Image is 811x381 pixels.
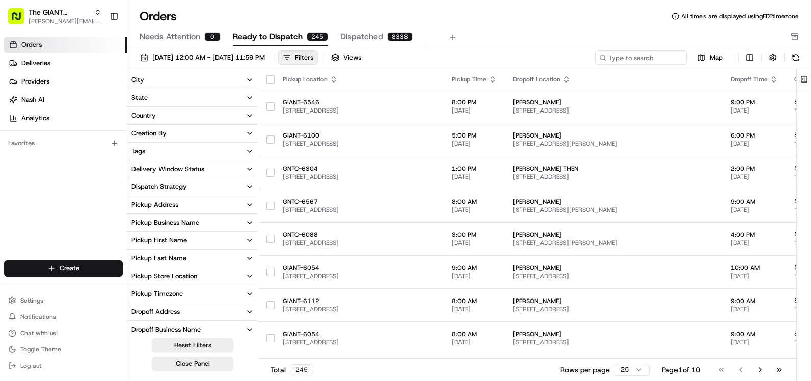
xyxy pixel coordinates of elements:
[283,106,436,115] span: [STREET_ADDRESS]
[452,131,497,140] span: 5:00 PM
[131,165,204,174] div: Delivery Window Status
[452,75,497,84] div: Pickup Time
[131,271,197,281] div: Pickup Store Location
[340,31,383,43] span: Dispatched
[283,264,436,272] span: GIANT-6054
[731,206,778,214] span: [DATE]
[283,198,436,206] span: GNTC-6567
[20,296,43,305] span: Settings
[710,53,723,62] span: Map
[283,297,436,305] span: GIANT-6112
[283,305,436,313] span: [STREET_ADDRESS]
[21,95,44,104] span: Nash AI
[731,330,778,338] span: 9:00 AM
[4,310,123,324] button: Notifications
[152,53,265,62] span: [DATE] 12:00 AM - [DATE] 11:59 PM
[278,50,318,65] button: Filters
[140,31,200,43] span: Needs Attention
[4,326,123,340] button: Chat with us!
[20,345,61,353] span: Toggle Theme
[127,178,258,196] button: Dispatch Strategy
[731,264,778,272] span: 10:00 AM
[560,365,610,375] p: Rows per page
[35,97,167,107] div: Start new chat
[452,264,497,272] span: 9:00 AM
[4,342,123,357] button: Toggle Theme
[731,173,778,181] span: [DATE]
[452,272,497,280] span: [DATE]
[4,293,123,308] button: Settings
[283,75,436,84] div: Pickup Location
[513,106,714,115] span: [STREET_ADDRESS]
[4,135,123,151] div: Favorites
[295,53,313,62] div: Filters
[20,148,78,158] span: Knowledge Base
[513,198,714,206] span: [PERSON_NAME]
[283,165,436,173] span: GNTC-6304
[127,321,258,338] button: Dropoff Business Name
[452,239,497,247] span: [DATE]
[21,77,49,86] span: Providers
[283,338,436,346] span: [STREET_ADDRESS]
[21,114,49,123] span: Analytics
[387,32,413,41] div: 8338
[127,214,258,231] button: Pickup Business Name
[72,172,123,180] a: Powered byPylon
[127,250,258,267] button: Pickup Last Name
[283,239,436,247] span: [STREET_ADDRESS]
[10,97,29,116] img: 1736555255976-a54dd68f-1ca7-489b-9aae-adbdc363a1c4
[283,272,436,280] span: [STREET_ADDRESS]
[21,40,42,49] span: Orders
[131,75,144,85] div: City
[131,200,178,209] div: Pickup Address
[731,165,778,173] span: 2:00 PM
[101,173,123,180] span: Pylon
[662,365,700,375] div: Page 1 of 10
[29,17,101,25] button: [PERSON_NAME][EMAIL_ADDRESS][PERSON_NAME][DOMAIN_NAME]
[731,231,778,239] span: 4:00 PM
[290,364,313,375] div: 245
[96,148,164,158] span: API Documentation
[452,297,497,305] span: 8:00 AM
[452,173,497,181] span: [DATE]
[283,173,436,181] span: [STREET_ADDRESS]
[127,125,258,142] button: Creation By
[127,107,258,124] button: Country
[131,111,156,120] div: Country
[513,231,714,239] span: [PERSON_NAME]
[513,305,714,313] span: [STREET_ADDRESS]
[131,254,186,263] div: Pickup Last Name
[173,100,185,113] button: Start new chat
[127,89,258,106] button: State
[127,160,258,178] button: Delivery Window Status
[60,264,79,273] span: Create
[131,182,187,192] div: Dispatch Strategy
[513,140,714,148] span: [STREET_ADDRESS][PERSON_NAME]
[452,330,497,338] span: 8:00 AM
[127,285,258,303] button: Pickup Timezone
[4,110,127,126] a: Analytics
[731,297,778,305] span: 9:00 AM
[731,305,778,313] span: [DATE]
[327,50,366,65] button: Views
[131,289,183,298] div: Pickup Timezone
[731,198,778,206] span: 9:00 AM
[513,330,714,338] span: [PERSON_NAME]
[731,131,778,140] span: 6:00 PM
[452,305,497,313] span: [DATE]
[20,329,58,337] span: Chat with us!
[131,307,180,316] div: Dropoff Address
[271,364,313,375] div: Total
[152,338,233,352] button: Reset Filters
[283,140,436,148] span: [STREET_ADDRESS]
[131,93,148,102] div: State
[131,147,145,156] div: Tags
[4,55,127,71] a: Deliveries
[204,32,221,41] div: 0
[452,98,497,106] span: 8:00 PM
[4,92,127,108] a: Nash AI
[343,53,361,62] span: Views
[731,106,778,115] span: [DATE]
[20,362,41,370] span: Log out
